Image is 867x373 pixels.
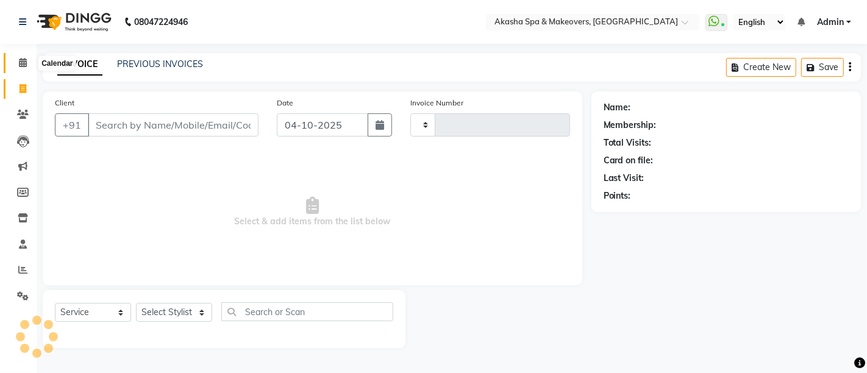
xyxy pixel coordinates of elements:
[88,113,259,137] input: Search by Name/Mobile/Email/Code
[55,113,89,137] button: +91
[604,101,631,114] div: Name:
[604,154,654,167] div: Card on file:
[604,119,657,132] div: Membership:
[726,58,796,77] button: Create New
[277,98,293,108] label: Date
[817,16,844,29] span: Admin
[801,58,844,77] button: Save
[55,151,570,273] span: Select & add items from the list below
[31,5,115,39] img: logo
[134,5,188,39] b: 08047224946
[604,137,652,149] div: Total Visits:
[38,56,76,71] div: Calendar
[55,98,74,108] label: Client
[117,59,203,69] a: PREVIOUS INVOICES
[604,190,631,202] div: Points:
[604,172,644,185] div: Last Visit:
[221,302,393,321] input: Search or Scan
[410,98,463,108] label: Invoice Number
